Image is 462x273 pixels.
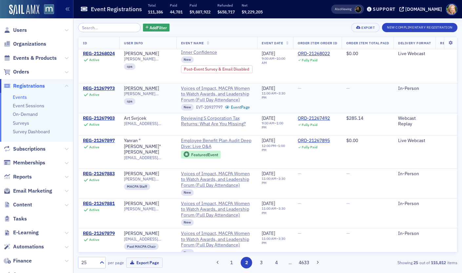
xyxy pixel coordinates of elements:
span: — [346,171,350,177]
a: ORD-21267895 [298,138,330,144]
div: – [262,237,289,245]
span: Email Marketing [13,187,52,195]
div: Support [373,6,395,12]
span: — [346,200,350,206]
span: — [346,85,350,91]
div: Post-Event Survey [181,65,253,73]
span: [DATE] [262,200,275,206]
span: [PERSON_NAME][EMAIL_ADDRESS][DOMAIN_NAME] [124,177,172,181]
div: Active [89,178,99,182]
span: — [298,171,301,177]
span: Memberships [13,159,45,166]
span: Profile [446,4,457,15]
div: Webcast Replay [398,115,431,127]
span: [DATE] [262,230,275,236]
span: [DATE] [262,115,275,121]
a: Voices of Impact, MACPA Women to Watch Awards, and Leadership Forum (Full Day Attendance) [181,201,253,218]
a: New Complimentary Registration [382,24,457,30]
span: Event Name [181,41,204,45]
img: SailAMX [9,5,39,15]
button: 2 [241,257,252,268]
div: REG-21267897 [83,138,115,144]
a: Users [4,27,27,34]
a: Events & Products [4,54,57,62]
a: Employee Benefit Plan Audit Deep Dive: Live Q&A [181,138,253,149]
div: [PERSON_NAME] [124,171,159,177]
span: — [298,200,301,206]
a: REG-21267879 [83,231,115,237]
time: 3:30 PM [262,91,285,100]
a: EventPage [225,105,250,110]
span: [DATE] [262,171,275,177]
a: Events [13,94,27,100]
time: 1:00 PM [262,143,285,152]
div: Fully Paid [302,145,317,149]
a: [PERSON_NAME] [124,51,159,57]
img: SailAMX [44,4,54,14]
div: New [181,189,194,196]
a: Yanran "[PERSON_NAME]" [PERSON_NAME] [124,138,172,155]
a: Email Marketing [4,187,52,195]
time: 10:00 AM [262,56,285,65]
a: [PERSON_NAME] [124,86,159,92]
span: — [298,230,301,236]
span: Events & Products [13,54,57,62]
a: ORD-21267492 [298,115,330,121]
span: [EMAIL_ADDRESS][DOMAIN_NAME] [124,155,172,160]
time: 3:30 PM [262,206,285,215]
a: REG-21267903 [83,115,115,121]
button: 4 [271,257,282,268]
time: 3:30 PM [262,236,285,245]
h1: Event Registrations [91,5,142,13]
button: 1 [226,257,237,268]
span: [EMAIL_ADDRESS][DOMAIN_NAME] [124,237,172,241]
div: New [181,249,194,256]
a: [PERSON_NAME] [124,231,159,237]
span: Reports [13,173,32,180]
time: 11:00 AM [262,176,276,181]
p: Total [148,3,163,8]
div: Active [89,58,99,62]
div: – [262,144,289,152]
span: [EMAIL_ADDRESS][DOMAIN_NAME] [124,121,172,126]
span: Lauren McDonough [355,6,362,13]
a: REG-21268024 [83,51,115,57]
span: Automations [13,243,44,250]
div: New [181,56,194,63]
a: REG-21267973 [83,86,115,92]
div: Fully Paid [302,123,317,127]
span: Delivery Format [398,41,431,45]
div: Past MACPA Chair [124,243,159,250]
a: Automations [4,243,44,250]
a: ORD-21268022 [298,51,330,57]
time: 9:00 AM [262,121,274,125]
a: Survey Dashboard [13,129,50,135]
button: New Complimentary Registration [382,23,457,32]
span: $9,229,205 [242,9,263,14]
div: REG-21267881 [83,201,115,207]
button: Export Page [126,258,163,268]
div: – [262,121,289,130]
time: 3:30 PM [262,176,285,185]
span: Voices of Impact, MACPA Women to Watch Awards, and Leadership Forum (Full Day Attendance) [181,231,253,248]
div: cpa [124,98,135,105]
div: New [181,219,194,226]
span: [PERSON_NAME][EMAIL_ADDRESS][PERSON_NAME][DOMAIN_NAME] [124,57,172,62]
p: Paid [190,3,211,8]
div: Active [89,145,99,149]
span: ID [83,41,87,45]
span: Content [13,201,32,208]
div: Live Webcast [398,51,431,57]
div: Active [89,208,99,212]
a: [PERSON_NAME] [124,201,159,207]
span: [PERSON_NAME][EMAIL_ADDRESS][DOMAIN_NAME] [124,91,172,96]
div: Featured Event [191,153,218,157]
span: Tasks [13,215,27,222]
a: View Homepage [39,4,54,15]
time: 9:00 AM [262,56,274,61]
